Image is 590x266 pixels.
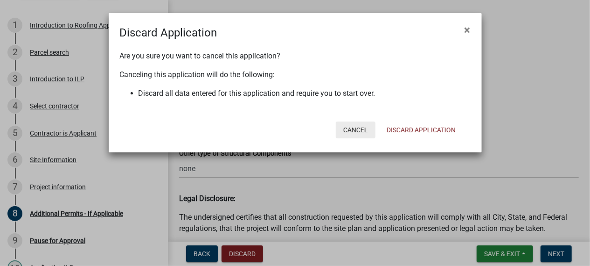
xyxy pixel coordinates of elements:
h4: Discard Application [120,24,217,41]
button: Cancel [336,122,375,138]
button: Discard Application [379,122,463,138]
span: × [465,23,471,36]
p: Canceling this application will do the following: [120,69,471,80]
button: Close [457,17,478,43]
p: Are you sure you want to cancel this application? [120,50,471,62]
li: Discard all data entered for this application and require you to start over. [139,88,471,99]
